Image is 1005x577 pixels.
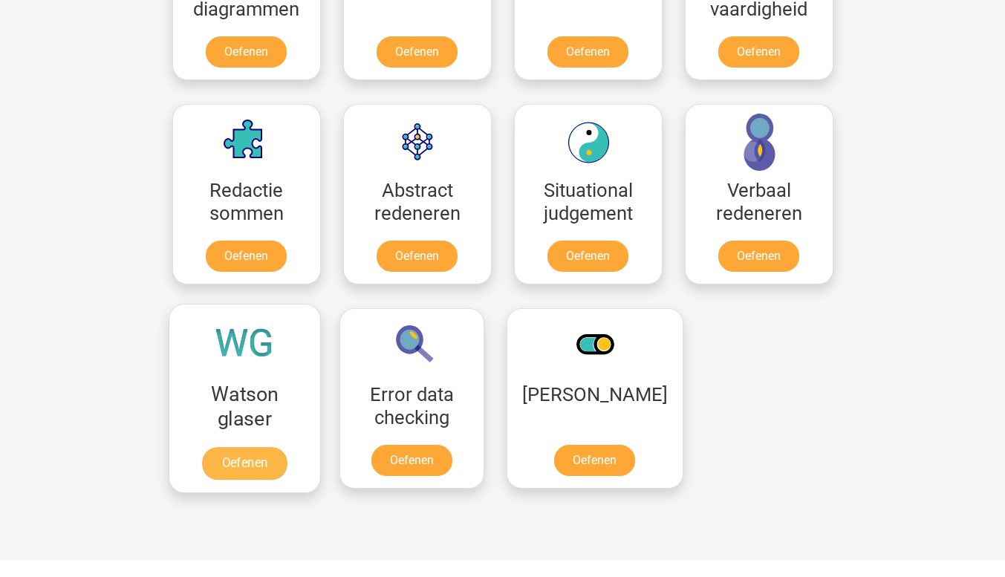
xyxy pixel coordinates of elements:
a: Oefenen [718,241,799,272]
a: Oefenen [206,241,287,272]
a: Oefenen [377,36,458,68]
a: Oefenen [202,447,287,480]
a: Oefenen [206,36,287,68]
a: Oefenen [377,241,458,272]
a: Oefenen [547,241,628,272]
a: Oefenen [371,445,452,476]
a: Oefenen [547,36,628,68]
a: Oefenen [554,445,635,476]
a: Oefenen [718,36,799,68]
